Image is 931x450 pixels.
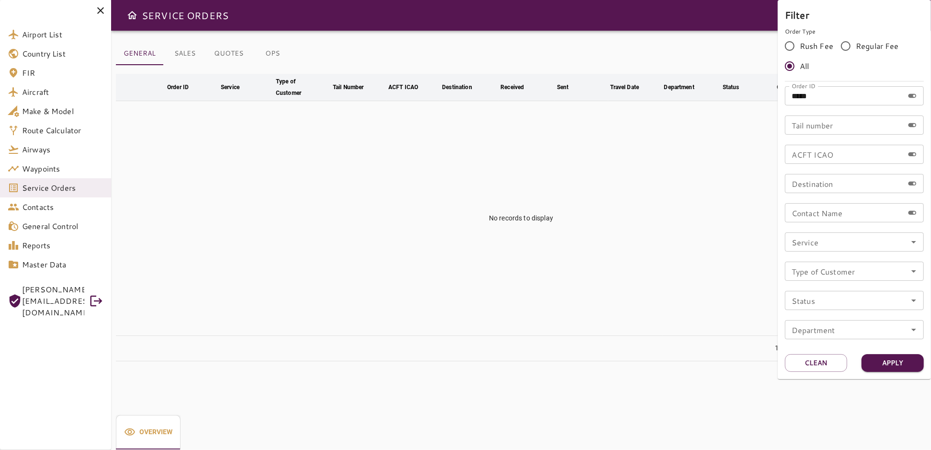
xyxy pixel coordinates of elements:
h6: Filter [785,7,924,23]
button: Open [907,323,920,336]
button: Open [907,294,920,307]
label: Order ID [792,82,816,90]
span: All [800,60,809,72]
div: rushFeeOrder [785,36,924,76]
button: Clean [785,354,847,372]
button: Apply [862,354,924,372]
button: Open [907,235,920,249]
span: Rush Fee [800,40,833,52]
p: Order Type [785,27,924,36]
button: Open [907,265,920,278]
span: Regular Fee [856,40,899,52]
